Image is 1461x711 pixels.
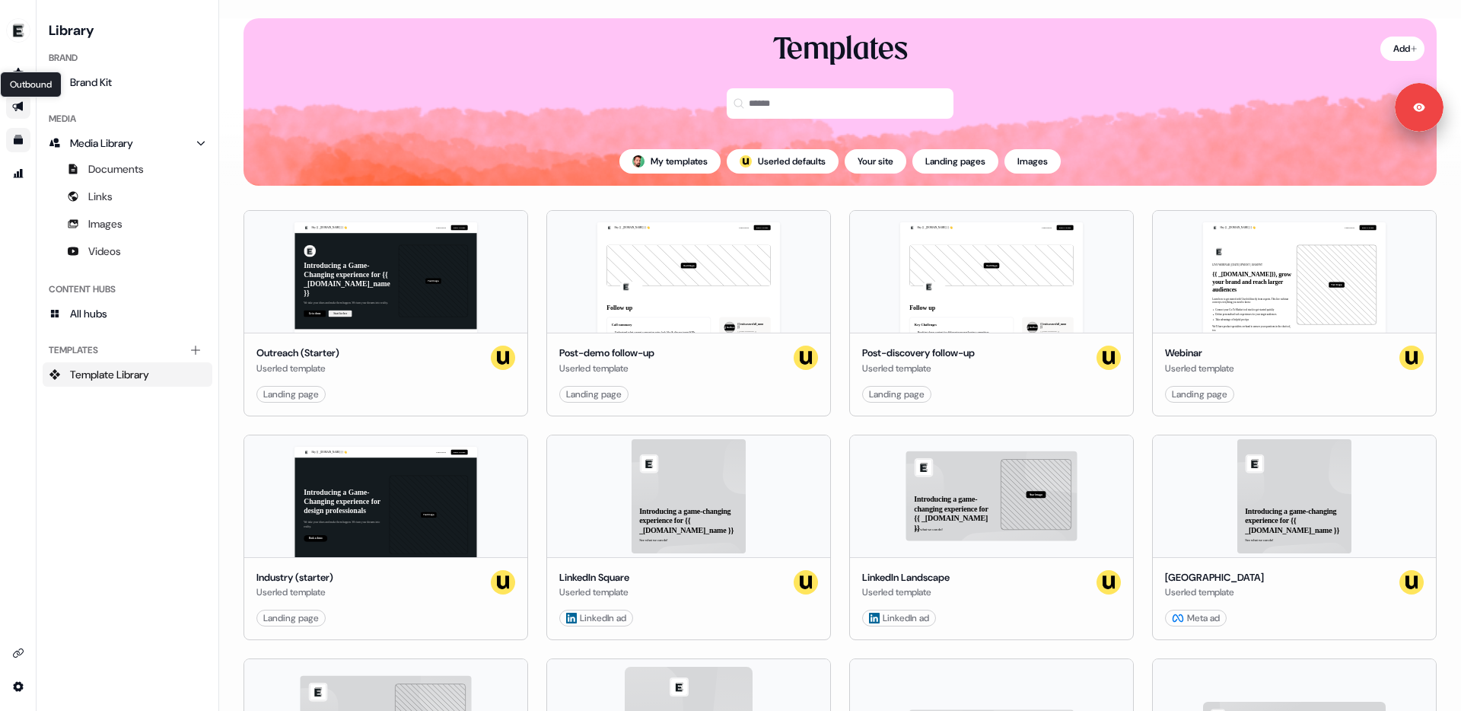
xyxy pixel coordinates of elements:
img: Phill [632,155,645,167]
img: userled logo [794,346,818,370]
img: userled logo [491,570,515,595]
div: ; [740,155,752,167]
a: Brand Kit [43,70,212,94]
button: Hey {{ _[DOMAIN_NAME] }} 👋Learn moreBook a demoLIVE WEBINAR | [DATE] 1PM EST | 10AM PST{{ _[DOMAI... [1152,210,1437,416]
img: userled logo [740,155,752,167]
img: userled logo [1097,570,1121,595]
div: [GEOGRAPHIC_DATA] [1165,570,1264,585]
span: Images [88,216,123,231]
a: Go to attribution [6,161,30,186]
div: Outreach (Starter) [256,346,339,361]
div: LinkedIn Square [559,570,629,585]
div: Landing page [566,387,622,402]
div: Userled template [862,585,950,600]
h3: Library [43,18,212,40]
button: Hey {{ _[DOMAIN_NAME] }} 👋Learn moreBook a demoYour imageFollow upKey Challenges Breaking down co... [849,210,1134,416]
div: Media [43,107,212,131]
span: Documents [88,161,144,177]
a: Template Library [43,362,212,387]
div: Webinar [1165,346,1234,361]
a: Go to integrations [6,641,30,665]
div: Userled template [862,361,975,376]
div: Userled template [1165,361,1234,376]
span: Brand Kit [70,75,112,90]
button: Images [1004,149,1061,174]
div: Userled template [256,361,339,376]
span: Links [88,189,113,204]
div: Landing page [1172,387,1227,402]
div: LinkedIn ad [869,611,929,626]
div: Userled template [559,585,629,600]
div: Brand [43,46,212,70]
div: Industry (starter) [256,570,333,585]
button: My templates [619,149,721,174]
a: Documents [43,157,212,181]
span: Videos [88,244,121,259]
span: Media Library [70,136,133,151]
span: All hubs [70,306,107,321]
a: Links [43,184,212,209]
button: Hey {{ _[DOMAIN_NAME] }} 👋Learn moreBook a demoYour imageFollow upCall summary Understand what cu... [546,210,831,416]
div: Userled template [1165,585,1264,600]
a: Videos [43,239,212,263]
a: Go to prospects [6,61,30,85]
button: Add [1380,37,1424,61]
a: Images [43,212,212,236]
a: Go to integrations [6,674,30,699]
img: userled logo [794,570,818,595]
div: Landing page [263,611,319,626]
button: Hey {{ _[DOMAIN_NAME] }} 👋Learn moreBook a demoIntroducing a Game-Changing experience for design ... [243,435,528,641]
div: LinkedIn Landscape [862,570,950,585]
div: Userled template [256,585,333,600]
div: Post-discovery follow-up [862,346,975,361]
img: userled logo [1097,346,1121,370]
button: Introducing a game-changing experience for {{ _[DOMAIN_NAME]_name }}See what we can do!LinkedIn S... [546,435,831,641]
button: Introducing a game-changing experience for {{ _[DOMAIN_NAME] }}See what we can do!Your imageLinke... [849,435,1134,641]
div: Templates [773,30,908,70]
div: Landing page [869,387,925,402]
div: LinkedIn ad [566,611,626,626]
span: Template Library [70,367,149,382]
div: Content Hubs [43,277,212,301]
a: All hubs [43,301,212,326]
button: Landing pages [912,149,998,174]
img: userled logo [1399,570,1424,595]
button: userled logo;Userled defaults [727,149,839,174]
button: Introducing a game-changing experience for {{ _[DOMAIN_NAME]_name }}See what we can do![GEOGRAPHI... [1152,435,1437,641]
div: Meta ad [1172,611,1220,626]
a: Go to outbound experience [6,94,30,119]
div: Templates [43,338,212,362]
img: userled logo [491,346,515,370]
button: Hey {{ _[DOMAIN_NAME] }} 👋Learn moreBook a demoIntroducing a Game-Changing experience for {{ _[DO... [243,210,528,416]
div: Post-demo follow-up [559,346,654,361]
div: Landing page [263,387,319,402]
button: Your site [845,149,906,174]
a: Media Library [43,131,212,155]
div: Userled template [559,361,654,376]
img: userled logo [1399,346,1424,370]
a: Go to templates [6,128,30,152]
